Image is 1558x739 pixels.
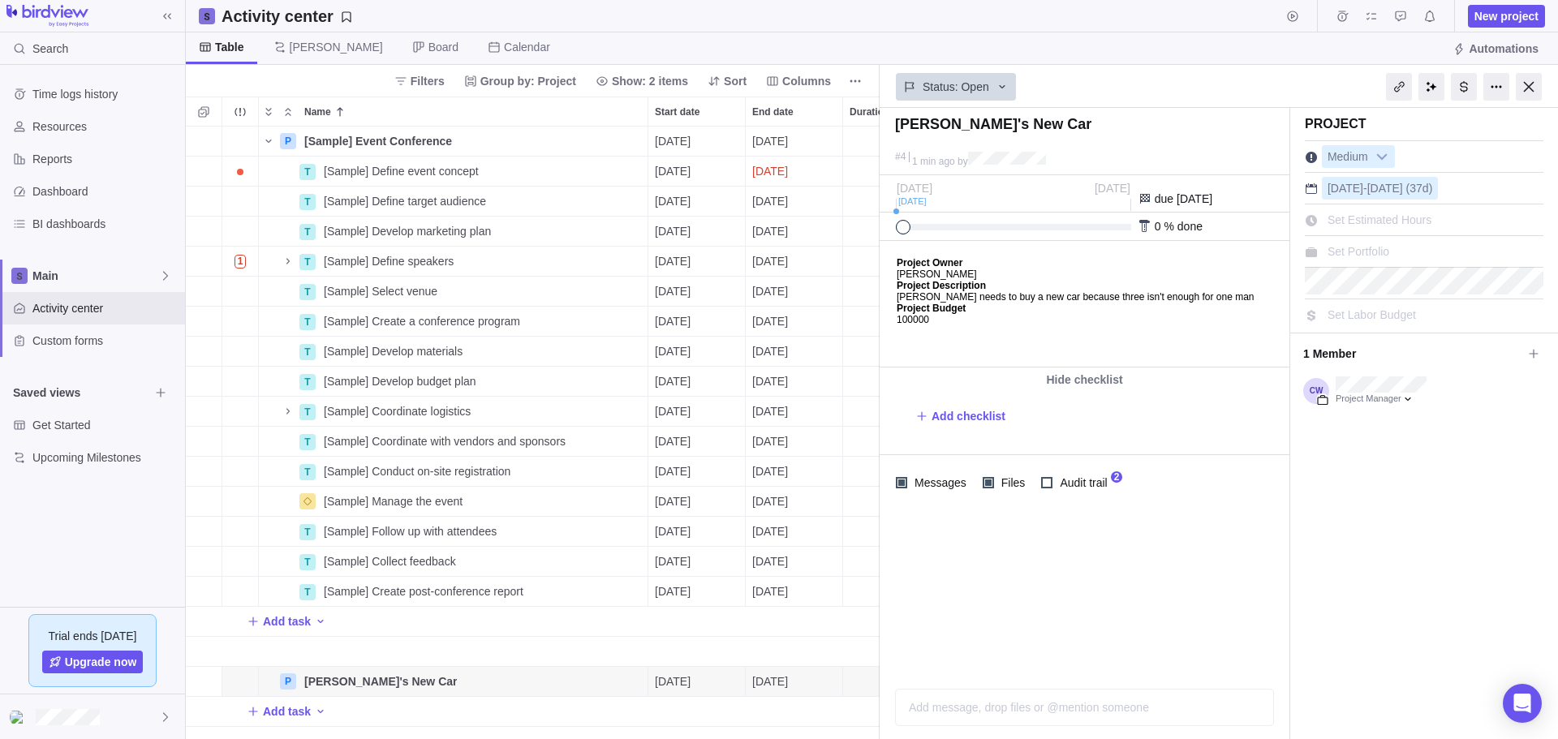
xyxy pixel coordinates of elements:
span: Name [304,104,331,120]
div: Duration [843,427,940,457]
span: [Sample] Define event concept [324,163,479,179]
span: 1 Member [1303,340,1522,367]
div: Trouble indication [222,247,259,277]
div: [Sample] Coordinate logistics [317,397,648,426]
span: - [1363,182,1367,195]
div: Start date [648,577,746,607]
div: Duration [843,547,940,577]
div: End date [746,577,843,607]
div: End date [746,97,842,126]
div: Add New [186,607,1395,637]
div: End date [746,367,843,397]
div: Kevin Pereira [10,707,29,727]
div: Duration [843,337,940,367]
div: End date [746,217,843,247]
span: 0 [1155,220,1161,233]
span: [DATE] [655,553,691,569]
div: Start date [648,487,746,517]
span: Calendar [504,39,550,55]
span: [DATE] [655,583,691,599]
div: Billing [1451,73,1477,101]
span: [PERSON_NAME]'s New Car [304,673,457,690]
div: Trouble indication [222,217,259,247]
span: Upgrade now [65,654,137,670]
span: [DATE] [655,523,691,539]
span: [DATE] [655,493,691,509]
div: Trouble indication [222,187,259,217]
span: [DATE] [655,163,691,179]
span: End date [752,104,794,120]
div: Trouble indication [222,577,259,607]
span: Upcoming Milestones [32,449,179,466]
span: [DATE] [1328,182,1363,195]
div: End date [746,637,843,667]
div: T [299,194,316,210]
div: #4 [895,152,906,162]
span: [DATE] [655,373,691,389]
div: T [299,404,316,420]
span: Time logs [1331,5,1354,28]
span: [Sample] Create a conference program [324,313,520,329]
span: [DATE] [1095,182,1130,195]
span: Approval requests [1389,5,1412,28]
div: T [299,284,316,300]
div: Name [259,367,648,397]
span: Reports [32,151,179,167]
span: [Sample] Coordinate logistics [324,403,471,419]
div: Trouble indication [222,487,259,517]
div: Name [259,397,648,427]
div: Duration [843,637,940,667]
span: Selection mode [192,101,215,123]
span: Group by: Project [480,73,576,89]
div: T [299,584,316,600]
div: [Sample] Develop materials [317,337,648,366]
div: Duration [843,157,940,187]
span: [Sample] Collect feedback [324,553,456,569]
div: Duration [843,517,940,547]
span: [DATE] [752,553,788,569]
div: Duration [843,307,940,337]
span: [DATE] [752,433,788,449]
span: [DATE] [655,253,691,269]
span: Table [215,39,244,55]
div: Start date [648,157,746,187]
div: Trouble indication [222,517,259,547]
div: Name [259,457,648,487]
span: Automations [1446,37,1545,60]
div: [Sample] Develop marketing plan [317,217,648,246]
div: Project Manager [1336,393,1427,406]
div: [Sample] Select venue [317,277,648,306]
span: More actions [844,70,867,92]
span: Add checklist [932,408,1005,424]
a: Time logs [1331,12,1354,25]
span: [DATE] [655,463,691,479]
span: Project [1305,117,1366,131]
div: Name [298,97,648,126]
span: [Sample] Define speakers [324,253,454,269]
div: End date [746,487,843,517]
span: My assignments [1360,5,1383,28]
span: [DATE] [752,493,788,509]
span: Upgrade now [42,651,144,673]
div: [Sample] Collect feedback [317,547,648,576]
span: New project [1468,5,1545,28]
div: Start date [648,97,745,126]
span: [Sample] Manage the event [324,493,463,509]
span: Get Started [32,417,179,433]
span: Add task [247,610,311,633]
span: Columns [760,70,837,92]
div: Trouble indication [222,637,259,667]
span: [DATE] [1367,182,1403,195]
div: Duration [843,667,940,697]
div: T [299,254,316,270]
div: T [299,374,316,390]
div: Duration [843,457,940,487]
span: Filters [411,73,445,89]
div: Start date [648,397,746,427]
span: 2 [1111,471,1123,483]
span: Dashboard [32,183,179,200]
span: [DATE] [752,253,788,269]
div: [Sample] Coordinate with vendors and sponsors [317,427,648,456]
